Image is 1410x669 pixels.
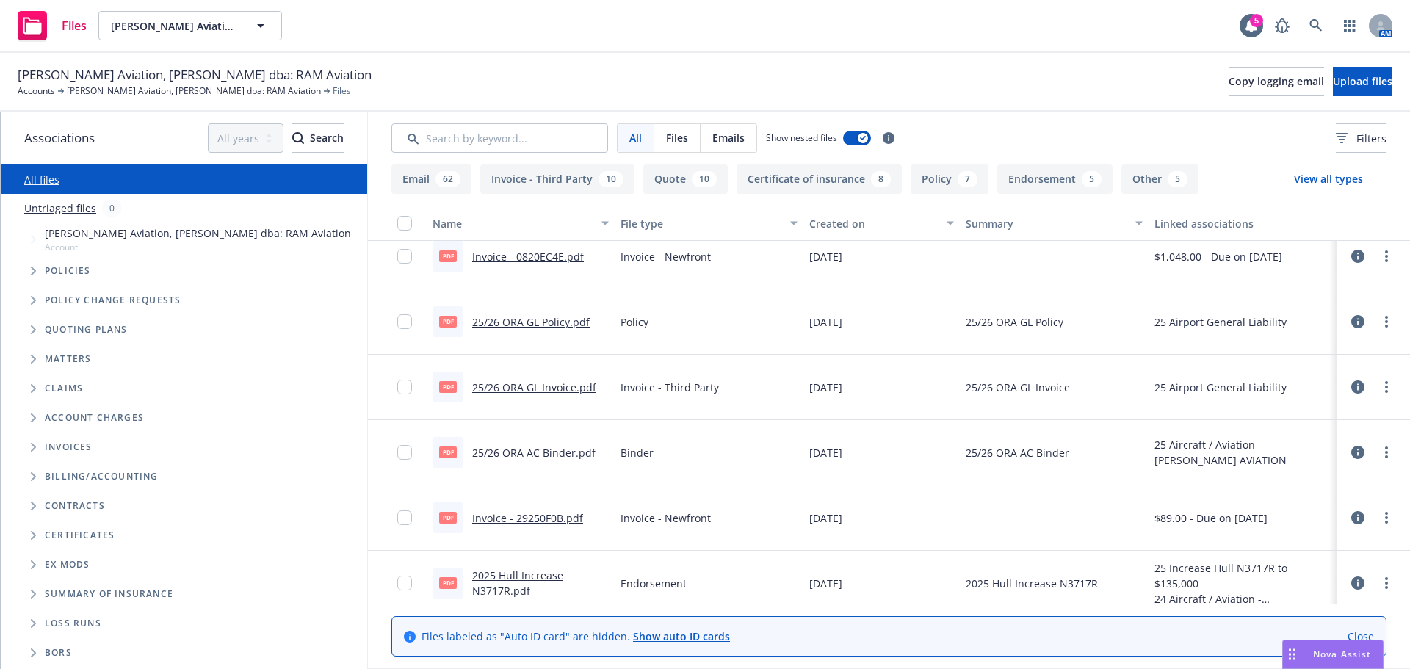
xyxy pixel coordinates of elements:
span: Account charges [45,413,144,422]
span: Invoice - Third Party [621,380,719,395]
span: [PERSON_NAME] Aviation, [PERSON_NAME] dba: RAM Aviation [18,65,372,84]
span: Policy change requests [45,296,181,305]
div: Tree Example [1,223,367,462]
div: Drag to move [1283,640,1301,668]
div: 25 Airport General Liability [1154,380,1287,395]
span: [PERSON_NAME] Aviation, [PERSON_NAME] dba: RAM Aviation [111,18,238,34]
input: Toggle Row Selected [397,445,412,460]
span: pdf [439,577,457,588]
div: 5 [1168,171,1187,187]
div: $1,048.00 - Due on [DATE] [1154,249,1282,264]
a: more [1378,378,1395,396]
span: Files [666,130,688,145]
span: Claims [45,384,83,393]
div: File type [621,216,781,231]
span: Filters [1336,131,1386,146]
div: Name [433,216,593,231]
span: [PERSON_NAME] Aviation, [PERSON_NAME] dba: RAM Aviation [45,225,351,241]
a: Show auto ID cards [633,629,730,643]
button: Policy [911,164,988,194]
div: 25 Airport General Liability [1154,314,1287,330]
a: Report a Bug [1268,11,1297,40]
a: Switch app [1335,11,1364,40]
span: Invoices [45,443,93,452]
a: 25/26 ORA AC Binder.pdf [472,446,596,460]
div: 5 [1250,14,1263,27]
span: Files labeled as "Auto ID card" are hidden. [422,629,730,644]
button: [PERSON_NAME] Aviation, [PERSON_NAME] dba: RAM Aviation [98,11,282,40]
button: Certificate of insurance [737,164,902,194]
a: Close [1348,629,1374,644]
span: Upload files [1333,74,1392,88]
a: 2025 Hull Increase N3717R.pdf [472,568,563,598]
div: $89.00 - Due on [DATE] [1154,510,1268,526]
button: Upload files [1333,67,1392,96]
span: Account [45,241,351,253]
a: 25/26 ORA GL Policy.pdf [472,315,590,329]
div: 7 [958,171,977,187]
span: Billing/Accounting [45,472,159,481]
button: Endorsement [997,164,1113,194]
span: Invoice - Newfront [621,510,711,526]
span: Nova Assist [1313,648,1371,660]
span: [DATE] [809,314,842,330]
svg: Search [292,132,304,144]
button: File type [615,206,803,241]
button: Copy logging email [1229,67,1324,96]
span: pdf [439,512,457,523]
div: 24 Aircraft / Aviation - [PERSON_NAME] AVIATION [1154,591,1331,607]
button: View all types [1270,164,1386,194]
a: more [1378,509,1395,527]
a: 25/26 ORA GL Invoice.pdf [472,380,596,394]
span: Policies [45,267,91,275]
span: All [629,130,642,145]
a: [PERSON_NAME] Aviation, [PERSON_NAME] dba: RAM Aviation [67,84,321,98]
input: Toggle Row Selected [397,249,412,264]
span: Endorsement [621,576,687,591]
div: 10 [599,171,623,187]
a: Accounts [18,84,55,98]
button: Other [1121,164,1198,194]
a: more [1378,574,1395,592]
a: Invoice - 0820EC4E.pdf [472,250,584,264]
span: Emails [712,130,745,145]
span: [DATE] [809,380,842,395]
span: Associations [24,129,95,148]
span: Policy [621,314,648,330]
span: pdf [439,446,457,458]
span: Ex Mods [45,560,90,569]
div: Folder Tree Example [1,462,367,668]
a: Search [1301,11,1331,40]
span: Files [333,84,351,98]
a: Invoice - 29250F0B.pdf [472,511,583,525]
span: [DATE] [809,249,842,264]
a: more [1378,247,1395,265]
button: Nova Assist [1282,640,1384,669]
div: 62 [435,171,460,187]
span: Quoting plans [45,325,128,334]
span: Summary of insurance [45,590,173,599]
span: Loss Runs [45,619,101,628]
button: Email [391,164,471,194]
div: 25 Aircraft / Aviation - [PERSON_NAME] AVIATION [1154,437,1331,468]
span: [DATE] [809,576,842,591]
a: more [1378,313,1395,330]
button: SearchSearch [292,123,344,153]
span: Show nested files [766,131,837,144]
span: [DATE] [809,510,842,526]
input: Search by keyword... [391,123,608,153]
div: Search [292,124,344,152]
span: 25/26 ORA GL Policy [966,314,1063,330]
div: 0 [102,200,122,217]
button: Name [427,206,615,241]
a: more [1378,444,1395,461]
div: 5 [1082,171,1102,187]
button: Filters [1336,123,1386,153]
a: Untriaged files [24,200,96,216]
span: pdf [439,250,457,261]
div: Summary [966,216,1126,231]
span: Filters [1356,131,1386,146]
span: Invoice - Newfront [621,249,711,264]
span: Files [62,20,87,32]
button: Invoice - Third Party [480,164,634,194]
